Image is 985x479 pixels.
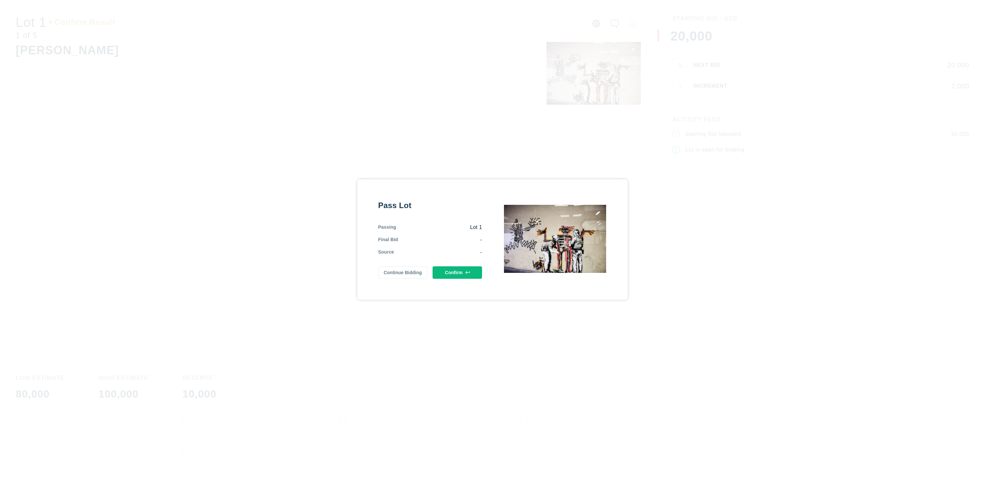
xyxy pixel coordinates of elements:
div: - [394,249,482,256]
div: Passing [378,224,396,231]
div: Source [378,249,394,256]
div: - [398,236,482,243]
button: Continue Bidding [378,266,428,279]
div: Final Bid [378,236,398,243]
button: Confirm [433,266,482,279]
div: Pass Lot [378,200,482,211]
div: Lot 1 [396,224,482,231]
